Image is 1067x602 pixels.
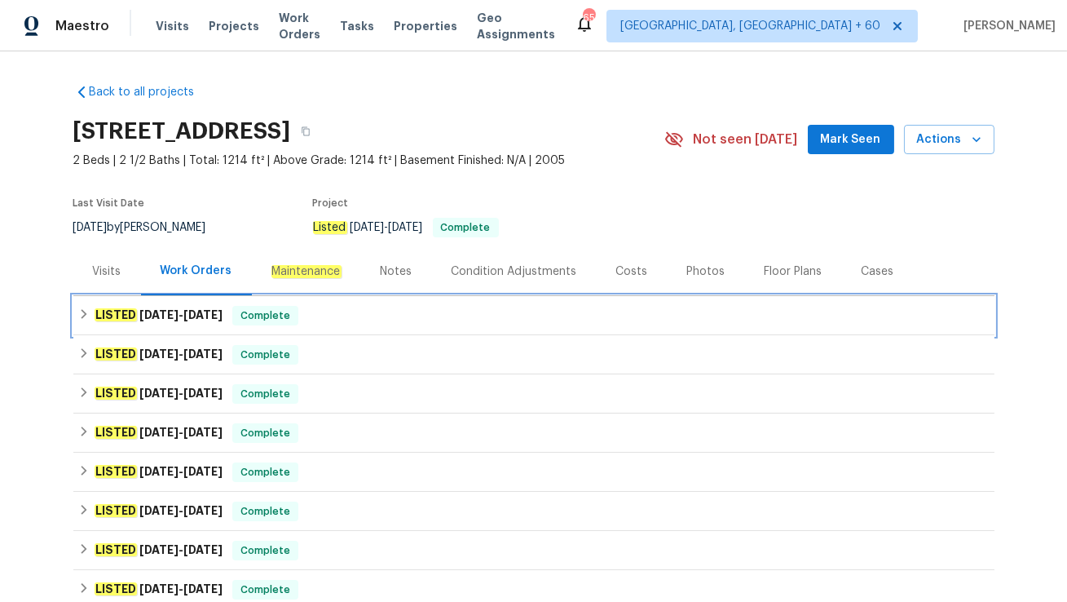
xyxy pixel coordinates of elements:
div: LISTED [DATE]-[DATE]Complete [73,414,994,453]
div: Visits [93,263,121,280]
span: [GEOGRAPHIC_DATA], [GEOGRAPHIC_DATA] + 60 [620,18,880,34]
span: [DATE] [139,466,179,477]
span: Maestro [55,18,109,34]
span: [DATE] [389,222,423,233]
div: LISTED [DATE]-[DATE]Complete [73,374,994,414]
em: LISTED [95,582,137,595]
span: [DATE] [139,583,179,595]
span: [DATE] [139,387,179,399]
span: - [139,505,223,516]
span: Work Orders [279,10,320,42]
div: Floor Plans [765,263,822,280]
div: Photos [687,263,725,280]
span: Actions [917,130,981,150]
div: Work Orders [161,263,232,279]
a: Back to all projects [73,84,230,100]
span: [DATE] [139,427,179,438]
span: Complete [434,223,497,232]
div: LISTED [DATE]-[DATE]Complete [73,531,994,570]
span: [DATE] [73,222,108,233]
span: [DATE] [183,583,223,595]
span: [DATE] [183,466,223,477]
div: LISTED [DATE]-[DATE]Complete [73,335,994,374]
span: [PERSON_NAME] [957,18,1056,34]
span: [DATE] [139,544,179,556]
span: Complete [234,308,297,324]
div: 653 [583,10,594,26]
span: Complete [234,425,297,441]
div: LISTED [DATE]-[DATE]Complete [73,296,994,335]
span: [DATE] [183,544,223,556]
span: - [139,466,223,477]
span: - [139,309,223,321]
span: [DATE] [183,309,223,321]
div: by [PERSON_NAME] [73,218,226,237]
em: LISTED [95,387,137,400]
span: 2 Beds | 2 1/2 Baths | Total: 1214 ft² | Above Grade: 1214 ft² | Basement Finished: N/A | 2005 [73,153,664,169]
em: Listed [313,221,347,234]
div: LISTED [DATE]-[DATE]Complete [73,492,994,531]
em: LISTED [95,426,137,439]
span: - [139,387,223,399]
span: Complete [234,582,297,598]
div: Condition Adjustments [452,263,577,280]
span: [DATE] [139,348,179,360]
button: Actions [904,125,994,155]
span: Tasks [340,20,374,32]
span: [DATE] [183,427,223,438]
span: [DATE] [183,505,223,516]
span: Complete [234,347,297,363]
span: Complete [234,464,297,480]
span: Geo Assignments [477,10,555,42]
div: Costs [616,263,648,280]
span: - [139,427,223,438]
em: LISTED [95,465,137,478]
div: Notes [381,263,412,280]
div: Cases [862,263,894,280]
span: [DATE] [139,505,179,516]
em: LISTED [95,543,137,556]
span: Properties [394,18,457,34]
span: Complete [234,542,297,559]
span: Visits [156,18,189,34]
span: Mark Seen [821,130,881,150]
span: [DATE] [183,348,223,360]
span: - [139,544,223,556]
em: LISTED [95,504,137,517]
h2: [STREET_ADDRESS] [73,123,291,139]
span: Projects [209,18,259,34]
div: LISTED [DATE]-[DATE]Complete [73,453,994,492]
span: - [139,583,223,595]
em: LISTED [95,347,137,361]
button: Mark Seen [808,125,894,155]
span: - [139,348,223,360]
span: Project [313,198,349,208]
span: Complete [234,386,297,402]
span: Not seen [DATE] [694,131,798,148]
span: [DATE] [139,309,179,321]
span: Last Visit Date [73,198,145,208]
span: [DATE] [183,387,223,399]
span: - [351,222,423,233]
em: LISTED [95,308,137,321]
span: [DATE] [351,222,385,233]
em: Maintenance [271,265,342,278]
span: Complete [234,503,297,520]
button: Copy Address [291,117,320,146]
